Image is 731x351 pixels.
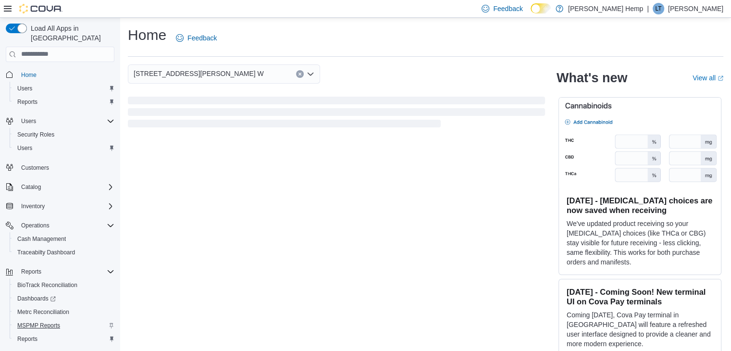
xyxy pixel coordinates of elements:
[493,4,522,13] span: Feedback
[10,95,118,109] button: Reports
[13,233,114,245] span: Cash Management
[17,144,32,152] span: Users
[17,69,114,81] span: Home
[2,180,118,194] button: Catalog
[567,310,713,349] p: Coming [DATE], Cova Pay terminal in [GEOGRAPHIC_DATA] will feature a refreshed user interface des...
[172,28,221,48] a: Feedback
[307,70,314,78] button: Open list of options
[13,279,114,291] span: BioTrack Reconciliation
[17,201,49,212] button: Inventory
[13,279,81,291] a: BioTrack Reconciliation
[19,4,62,13] img: Cova
[17,115,40,127] button: Users
[13,320,64,331] a: MSPMP Reports
[27,24,114,43] span: Load All Apps in [GEOGRAPHIC_DATA]
[17,162,53,174] a: Customers
[2,114,118,128] button: Users
[13,306,114,318] span: Metrc Reconciliation
[655,3,661,14] span: LT
[21,202,45,210] span: Inventory
[13,306,73,318] a: Metrc Reconciliation
[2,161,118,175] button: Customers
[17,322,60,329] span: MSPMP Reports
[10,278,118,292] button: BioTrack Reconciliation
[2,219,118,232] button: Operations
[134,68,264,79] span: [STREET_ADDRESS][PERSON_NAME] W
[567,196,713,215] h3: [DATE] - [MEDICAL_DATA] choices are now saved when receiving
[13,83,114,94] span: Users
[653,3,664,14] div: Lucas Todd
[10,319,118,332] button: MSPMP Reports
[10,82,118,95] button: Users
[10,232,118,246] button: Cash Management
[693,74,723,82] a: View allExternal link
[668,3,723,14] p: [PERSON_NAME]
[2,68,118,82] button: Home
[718,75,723,81] svg: External link
[21,71,37,79] span: Home
[17,131,54,138] span: Security Roles
[187,33,217,43] span: Feedback
[17,181,45,193] button: Catalog
[21,222,50,229] span: Operations
[17,266,114,277] span: Reports
[13,293,114,304] span: Dashboards
[10,128,118,141] button: Security Roles
[2,265,118,278] button: Reports
[13,333,114,345] span: Reports
[13,96,114,108] span: Reports
[647,3,649,14] p: |
[13,142,36,154] a: Users
[567,287,713,306] h3: [DATE] - Coming Soon! New terminal UI on Cova Pay terminals
[13,233,70,245] a: Cash Management
[557,70,627,86] h2: What's new
[531,3,551,13] input: Dark Mode
[21,164,49,172] span: Customers
[10,305,118,319] button: Metrc Reconciliation
[17,295,56,302] span: Dashboards
[17,266,45,277] button: Reports
[568,3,643,14] p: [PERSON_NAME] Hemp
[17,98,37,106] span: Reports
[17,115,114,127] span: Users
[17,235,66,243] span: Cash Management
[296,70,304,78] button: Clear input
[13,129,114,140] span: Security Roles
[128,25,166,45] h1: Home
[13,96,41,108] a: Reports
[10,292,118,305] a: Dashboards
[17,162,114,174] span: Customers
[10,141,118,155] button: Users
[21,183,41,191] span: Catalog
[17,85,32,92] span: Users
[2,200,118,213] button: Inventory
[21,268,41,276] span: Reports
[17,69,40,81] a: Home
[17,181,114,193] span: Catalog
[10,332,118,346] button: Reports
[13,247,79,258] a: Traceabilty Dashboard
[17,249,75,256] span: Traceabilty Dashboard
[13,247,114,258] span: Traceabilty Dashboard
[17,220,114,231] span: Operations
[13,320,114,331] span: MSPMP Reports
[13,129,58,140] a: Security Roles
[567,219,713,267] p: We've updated product receiving so your [MEDICAL_DATA] choices (like THCa or CBG) stay visible fo...
[17,220,53,231] button: Operations
[13,333,41,345] a: Reports
[13,83,36,94] a: Users
[21,117,36,125] span: Users
[13,293,60,304] a: Dashboards
[17,308,69,316] span: Metrc Reconciliation
[10,246,118,259] button: Traceabilty Dashboard
[17,335,37,343] span: Reports
[17,201,114,212] span: Inventory
[13,142,114,154] span: Users
[17,281,77,289] span: BioTrack Reconciliation
[128,99,545,129] span: Loading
